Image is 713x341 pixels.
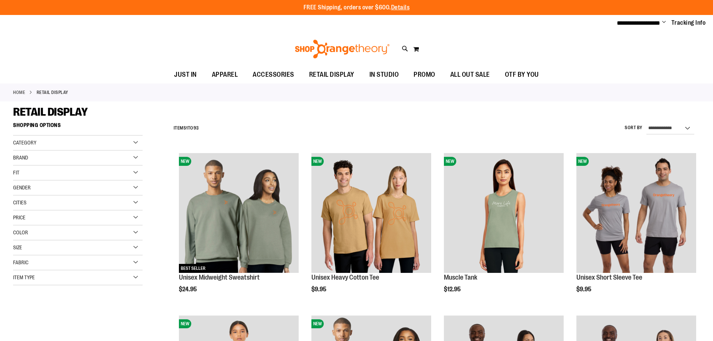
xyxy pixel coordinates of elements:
span: $12.95 [444,286,462,293]
h2: Items to [174,122,199,134]
span: $9.95 [311,286,327,293]
img: Muscle Tank [444,153,564,273]
span: RETAIL DISPLAY [309,66,354,83]
strong: Shopping Options [13,119,143,136]
a: Unisex Midweight SweatshirtNEWBEST SELLER [179,153,299,274]
img: Unisex Short Sleeve Tee [576,153,696,273]
a: Muscle TankNEW [444,153,564,274]
div: product [175,149,302,312]
a: Unisex Midweight Sweatshirt [179,274,260,281]
span: Item Type [13,274,35,280]
img: Unisex Midweight Sweatshirt [179,153,299,273]
span: RETAIL DISPLAY [13,106,88,118]
span: NEW [311,319,324,328]
div: product [440,149,567,312]
span: $24.95 [179,286,198,293]
span: NEW [179,319,191,328]
span: 93 [194,125,199,131]
span: ALL OUT SALE [450,66,490,83]
img: Shop Orangetheory [294,40,391,58]
a: Unisex Heavy Cotton Tee [311,274,379,281]
div: product [308,149,435,312]
span: IN STUDIO [369,66,399,83]
span: Fabric [13,259,28,265]
span: Color [13,229,28,235]
strong: RETAIL DISPLAY [37,89,68,96]
span: NEW [444,157,456,166]
span: Cities [13,200,27,205]
span: Fit [13,170,19,176]
span: JUST IN [174,66,197,83]
button: Account menu [662,19,666,27]
span: PROMO [414,66,435,83]
a: Details [391,4,410,11]
span: Category [13,140,36,146]
span: NEW [311,157,324,166]
img: Unisex Heavy Cotton Tee [311,153,431,273]
a: Unisex Heavy Cotton TeeNEW [311,153,431,274]
span: OTF BY YOU [505,66,539,83]
span: Gender [13,185,31,191]
span: Size [13,244,22,250]
span: ACCESSORIES [253,66,294,83]
p: FREE Shipping, orders over $600. [304,3,410,12]
span: BEST SELLER [179,264,207,273]
span: NEW [576,157,589,166]
a: Muscle Tank [444,274,477,281]
div: product [573,149,700,312]
a: Unisex Short Sleeve TeeNEW [576,153,696,274]
label: Sort By [625,125,643,131]
span: Brand [13,155,28,161]
span: 1 [186,125,188,131]
span: $9.95 [576,286,592,293]
span: APPAREL [212,66,238,83]
span: Price [13,214,25,220]
a: Tracking Info [671,19,706,27]
span: NEW [179,157,191,166]
a: Unisex Short Sleeve Tee [576,274,642,281]
a: Home [13,89,25,96]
